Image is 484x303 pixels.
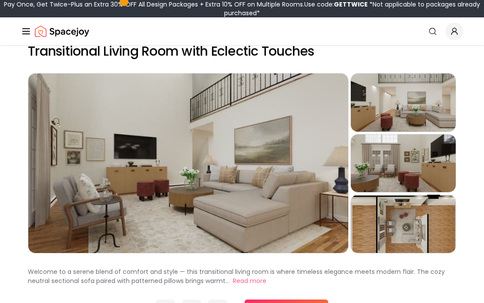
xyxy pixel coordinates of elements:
[35,23,89,40] a: Spacejoy
[233,276,266,286] button: Read more
[35,23,89,40] img: Spacejoy Logo
[21,17,463,45] nav: Global
[28,43,456,59] h2: Transitional Living Room with Eclectic Touches
[28,267,445,285] p: Welcome to a serene blend of comfort and style — this transitional living room is where timeless ...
